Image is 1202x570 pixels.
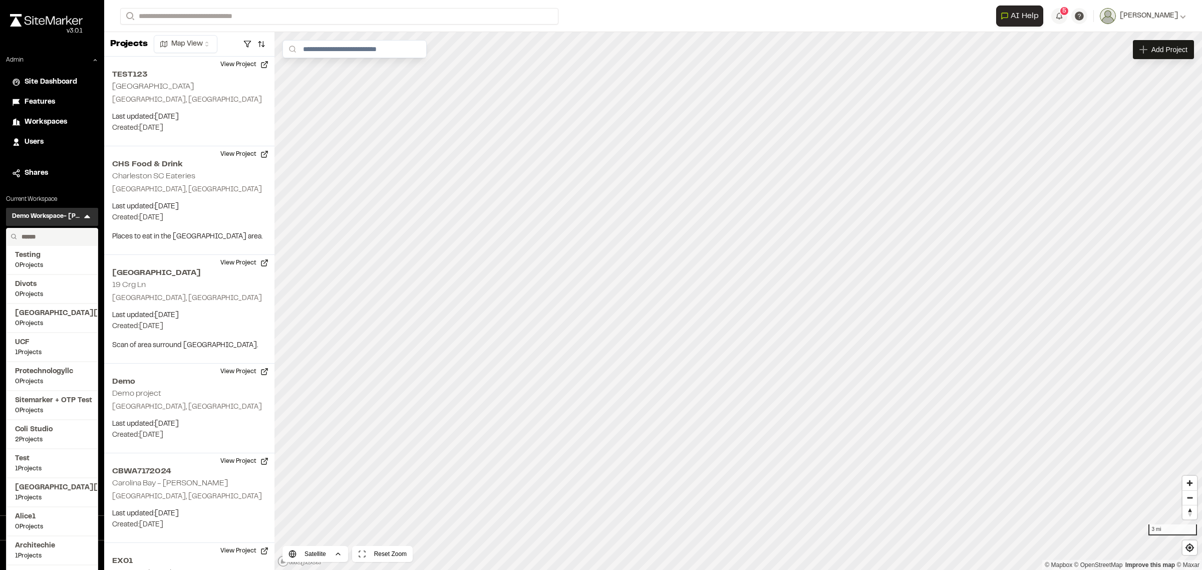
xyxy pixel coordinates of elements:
h2: Demo project [112,390,161,397]
h2: CHS Food & Drink [112,158,266,170]
p: Current Workspace [6,195,98,204]
a: Mapbox [1045,561,1072,568]
button: View Project [214,543,274,559]
a: Testing0Projects [15,250,89,270]
h2: TEST123 [112,69,266,81]
span: Workspaces [25,117,67,128]
div: 3 mi [1148,524,1197,535]
h2: CBWA7172024 [112,465,266,477]
a: OpenStreetMap [1074,561,1123,568]
button: View Project [214,255,274,271]
button: [PERSON_NAME] [1100,8,1186,24]
span: AI Help [1011,10,1039,22]
span: 0 Projects [15,406,89,415]
p: Last updated: [DATE] [112,201,266,212]
a: Users [12,137,92,148]
a: [GEOGRAPHIC_DATA][US_STATE]1Projects [15,482,89,502]
a: Test1Projects [15,453,89,473]
p: Last updated: [DATE] [112,508,266,519]
a: Mapbox logo [277,555,322,567]
p: Created: [DATE] [112,321,266,332]
h2: EX01 [112,555,266,567]
span: 0 Projects [15,377,89,386]
p: Created: [DATE] [112,212,266,223]
a: Features [12,97,92,108]
button: Reset bearing to north [1182,505,1197,519]
span: Testing [15,250,89,261]
h2: [GEOGRAPHIC_DATA] [112,267,266,279]
a: Maxar [1176,561,1199,568]
span: Sitemarker + OTP Test [15,395,89,406]
span: 0 Projects [15,522,89,531]
h2: Carolina Bay - [PERSON_NAME] [112,480,228,487]
p: Admin [6,56,24,65]
p: Projects [110,38,148,51]
p: Created: [DATE] [112,123,266,134]
span: Features [25,97,55,108]
p: [GEOGRAPHIC_DATA], [GEOGRAPHIC_DATA] [112,293,266,304]
span: 1 Projects [15,551,89,560]
p: [GEOGRAPHIC_DATA], [GEOGRAPHIC_DATA] [112,402,266,413]
span: Protechnologyllc [15,366,89,377]
p: Last updated: [DATE] [112,310,266,321]
p: Last updated: [DATE] [112,419,266,430]
a: Alice10Projects [15,511,89,531]
span: Site Dashboard [25,77,77,88]
span: 2 Projects [15,435,89,444]
a: Divots0Projects [15,279,89,299]
span: [PERSON_NAME] [1120,11,1178,22]
button: Zoom in [1182,476,1197,490]
a: Site Dashboard [12,77,92,88]
p: [GEOGRAPHIC_DATA], [GEOGRAPHIC_DATA] [112,95,266,106]
a: Shares [12,168,92,179]
button: Satellite [282,546,348,562]
span: Zoom out [1182,491,1197,505]
span: Shares [25,168,48,179]
p: Last updated: [DATE] [112,112,266,123]
span: 0 Projects [15,290,89,299]
span: Architechie [15,540,89,551]
h2: Demo [112,376,266,388]
button: Find my location [1182,540,1197,555]
span: Alice1 [15,511,89,522]
p: [GEOGRAPHIC_DATA], [GEOGRAPHIC_DATA] [112,491,266,502]
a: Sitemarker + OTP Test0Projects [15,395,89,415]
button: View Project [214,364,274,380]
span: Add Project [1151,45,1187,55]
a: Coli Studio2Projects [15,424,89,444]
span: UCF [15,337,89,348]
p: Created: [DATE] [112,430,266,441]
p: Places to eat in the [GEOGRAPHIC_DATA] area. [112,231,266,242]
a: UCF1Projects [15,337,89,357]
img: User [1100,8,1116,24]
span: Test [15,453,89,464]
a: [GEOGRAPHIC_DATA][US_STATE]0Projects [15,308,89,328]
span: 1 Projects [15,493,89,502]
span: [GEOGRAPHIC_DATA][US_STATE] [15,482,89,493]
div: Oh geez...please don't... [10,27,83,36]
h3: Demo Workspace- [PERSON_NAME] [12,212,82,222]
span: 0 Projects [15,319,89,328]
button: View Project [214,453,274,469]
a: Workspaces [12,117,92,128]
span: [GEOGRAPHIC_DATA][US_STATE] [15,308,89,319]
p: Created: [DATE] [112,519,266,530]
button: 5 [1051,8,1067,24]
button: Open AI Assistant [996,6,1043,27]
div: Open AI Assistant [996,6,1047,27]
a: Architechie1Projects [15,540,89,560]
span: 1 Projects [15,348,89,357]
h2: Charleston SC Eateries [112,173,195,180]
span: Users [25,137,44,148]
span: 1 Projects [15,464,89,473]
button: Zoom out [1182,490,1197,505]
a: Protechnologyllc0Projects [15,366,89,386]
span: 5 [1062,7,1066,16]
button: Reset Zoom [352,546,413,562]
span: 0 Projects [15,261,89,270]
a: Map feedback [1125,561,1175,568]
h2: 19 Crg Ln [112,281,146,289]
p: [GEOGRAPHIC_DATA], [GEOGRAPHIC_DATA] [112,184,266,195]
span: Divots [15,279,89,290]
